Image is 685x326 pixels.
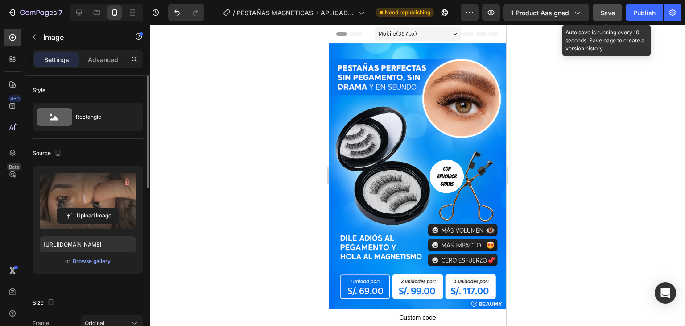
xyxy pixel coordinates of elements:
div: Publish [633,8,656,17]
span: 1 product assigned [511,8,569,17]
div: Open Intercom Messenger [655,282,676,304]
button: 7 [4,4,66,21]
button: Browse gallery [72,257,111,266]
div: Style [33,86,45,94]
span: Save [600,9,615,17]
button: 1 product assigned [503,4,589,21]
div: Undo/Redo [168,4,204,21]
p: Advanced [88,55,118,64]
div: Rectangle [76,107,130,127]
div: Beta [7,163,21,171]
span: PESTAÑAS MAGNÉTICAS + APLICADOR [237,8,355,17]
span: / [233,8,235,17]
div: Size [33,297,56,309]
div: Source [33,147,63,159]
div: Browse gallery [73,257,111,265]
div: 450 [8,95,21,102]
p: Image [43,32,119,42]
button: Save [593,4,622,21]
span: Need republishing [385,8,430,17]
p: Settings [44,55,69,64]
button: Upload Image [57,208,119,224]
iframe: Design area [329,25,506,326]
p: 7 [58,7,62,18]
span: or [65,256,70,267]
button: Publish [626,4,663,21]
input: https://example.com/image.jpg [40,236,136,252]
